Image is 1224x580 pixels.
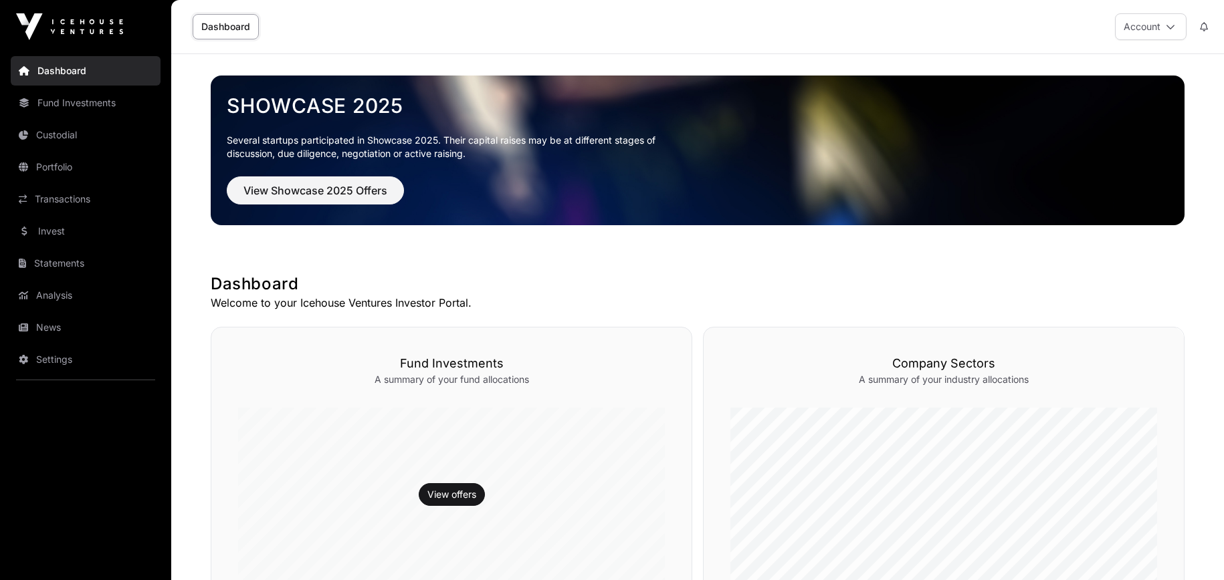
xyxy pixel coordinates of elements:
button: View Showcase 2025 Offers [227,176,404,204]
a: View Showcase 2025 Offers [227,190,404,203]
a: Invest [11,216,161,246]
h1: Dashboard [211,273,1185,295]
a: Dashboard [193,14,259,39]
button: View offers [419,483,485,506]
a: Dashboard [11,56,161,86]
img: Icehouse Ventures Logo [16,13,123,40]
button: Account [1115,13,1187,40]
h3: Fund Investments [238,354,665,373]
a: Settings [11,345,161,374]
a: Statements [11,249,161,278]
h3: Company Sectors [730,354,1157,373]
a: Analysis [11,281,161,310]
p: Several startups participated in Showcase 2025. Their capital raises may be at different stages o... [227,134,676,160]
a: Fund Investments [11,88,161,118]
a: Showcase 2025 [227,94,1168,118]
a: Transactions [11,184,161,214]
a: Portfolio [11,152,161,182]
img: Showcase 2025 [211,76,1185,225]
p: A summary of your fund allocations [238,373,665,386]
a: News [11,313,161,342]
a: Custodial [11,120,161,150]
iframe: Chat Widget [1157,516,1224,580]
a: View offers [427,488,476,501]
p: Welcome to your Icehouse Ventures Investor Portal. [211,295,1185,311]
span: View Showcase 2025 Offers [243,182,387,198]
p: A summary of your industry allocations [730,373,1157,386]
